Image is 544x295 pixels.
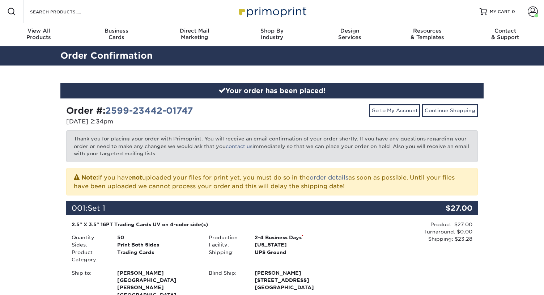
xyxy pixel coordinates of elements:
[249,234,341,241] div: 2-4 Business Days
[60,83,484,99] div: Your order has been placed!
[233,28,311,41] div: Industry
[203,241,249,248] div: Facility:
[66,241,112,248] div: Sides:
[466,28,544,41] div: & Support
[112,234,203,241] div: 50
[132,174,142,181] b: not
[112,249,203,264] div: Trading Cards
[66,249,112,264] div: Product Category:
[66,105,193,116] strong: Order #:
[388,28,466,34] span: Resources
[311,28,388,41] div: Services
[66,234,112,241] div: Quantity:
[466,28,544,34] span: Contact
[78,28,156,41] div: Cards
[74,173,470,191] p: If you have uploaded your files for print yet, you must do so in the as soon as possible. Until y...
[249,249,341,256] div: UPS Ground
[156,28,233,41] div: Marketing
[422,104,478,117] a: Continue Shopping
[236,4,308,19] img: Primoprint
[88,204,105,212] span: Set 1
[112,241,203,248] div: Print Both Sides
[66,130,478,162] p: Thank you for placing your order with Primoprint. You will receive an email confirmation of your ...
[156,23,233,46] a: Direct MailMarketing
[466,23,544,46] a: Contact& Support
[117,269,198,277] span: [PERSON_NAME]
[409,201,478,215] div: $27.00
[369,104,420,117] a: Go to My Account
[66,201,409,215] div: 001:
[490,9,510,15] span: MY CART
[203,269,249,291] div: Blind Ship:
[105,105,193,116] a: 2599-23442-01747
[388,23,466,46] a: Resources& Templates
[311,28,388,34] span: Design
[117,277,198,291] span: [GEOGRAPHIC_DATA][PERSON_NAME]
[226,143,252,149] a: contact us
[203,249,249,256] div: Shipping:
[233,23,311,46] a: Shop ByIndustry
[66,117,267,126] p: [DATE] 2:34pm
[156,28,233,34] span: Direct Mail
[255,269,335,277] span: [PERSON_NAME]
[310,174,348,181] a: order details
[249,241,341,248] div: [US_STATE]
[55,49,489,63] h2: Order Confirmation
[72,221,335,228] div: 2.5" X 3.5" 16PT Trading Cards UV on 4-color side(s)
[311,23,388,46] a: DesignServices
[203,234,249,241] div: Production:
[255,269,335,291] strong: [GEOGRAPHIC_DATA]
[388,28,466,41] div: & Templates
[233,28,311,34] span: Shop By
[512,9,515,14] span: 0
[255,277,335,284] span: [STREET_ADDRESS]
[341,221,472,243] div: Product: $27.00 Turnaround: $0.00 Shipping: $23.28
[78,28,156,34] span: Business
[81,174,98,181] strong: Note:
[78,23,156,46] a: BusinessCards
[29,7,100,16] input: SEARCH PRODUCTS.....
